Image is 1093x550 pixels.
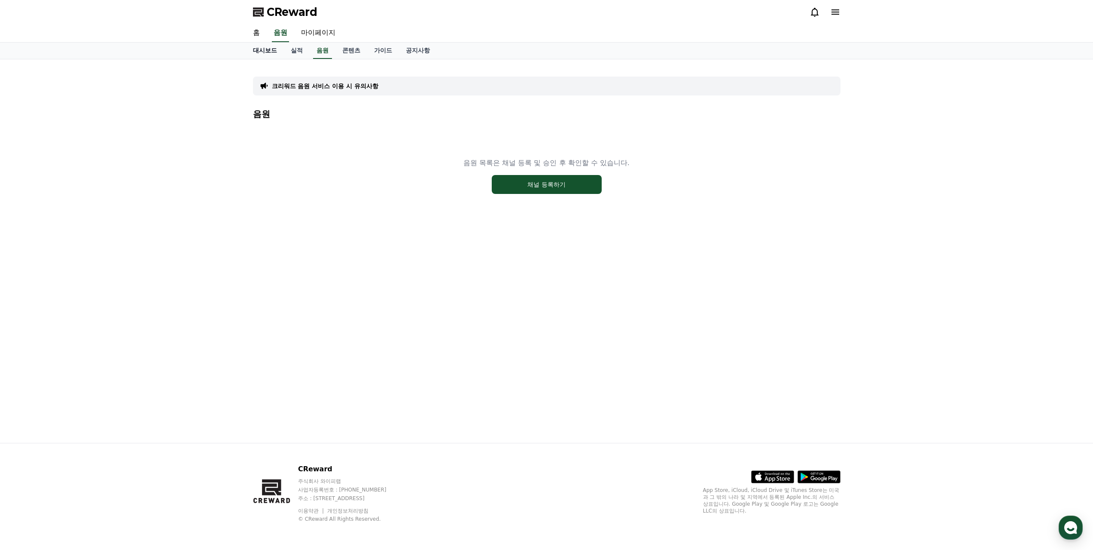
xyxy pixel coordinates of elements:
p: 주소 : [STREET_ADDRESS] [298,495,403,502]
a: 마이페이지 [294,24,342,42]
p: 음원 목록은 채널 등록 및 승인 후 확인할 수 있습니다. [463,158,630,168]
a: 크리워드 음원 서비스 이용 시 유의사항 [272,82,378,90]
button: 채널 등록하기 [492,175,602,194]
p: CReward [298,464,403,474]
a: 개인정보처리방침 [327,508,368,514]
span: 대화 [79,286,89,293]
p: 사업자등록번호 : [PHONE_NUMBER] [298,486,403,493]
span: 홈 [27,286,32,292]
a: CReward [253,5,317,19]
a: 음원 [272,24,289,42]
a: 실적 [284,43,310,59]
a: 홈 [246,24,267,42]
span: 설정 [133,286,143,292]
a: 설정 [111,273,165,294]
p: App Store, iCloud, iCloud Drive 및 iTunes Store는 미국과 그 밖의 나라 및 지역에서 등록된 Apple Inc.의 서비스 상표입니다. Goo... [703,487,840,514]
a: 음원 [313,43,332,59]
a: 대화 [57,273,111,294]
p: 주식회사 와이피랩 [298,478,403,485]
h4: 음원 [253,109,840,119]
a: 가이드 [367,43,399,59]
a: 콘텐츠 [335,43,367,59]
a: 홈 [3,273,57,294]
p: © CReward All Rights Reserved. [298,516,403,522]
span: CReward [267,5,317,19]
a: 대시보드 [246,43,284,59]
a: 이용약관 [298,508,325,514]
a: 공지사항 [399,43,437,59]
